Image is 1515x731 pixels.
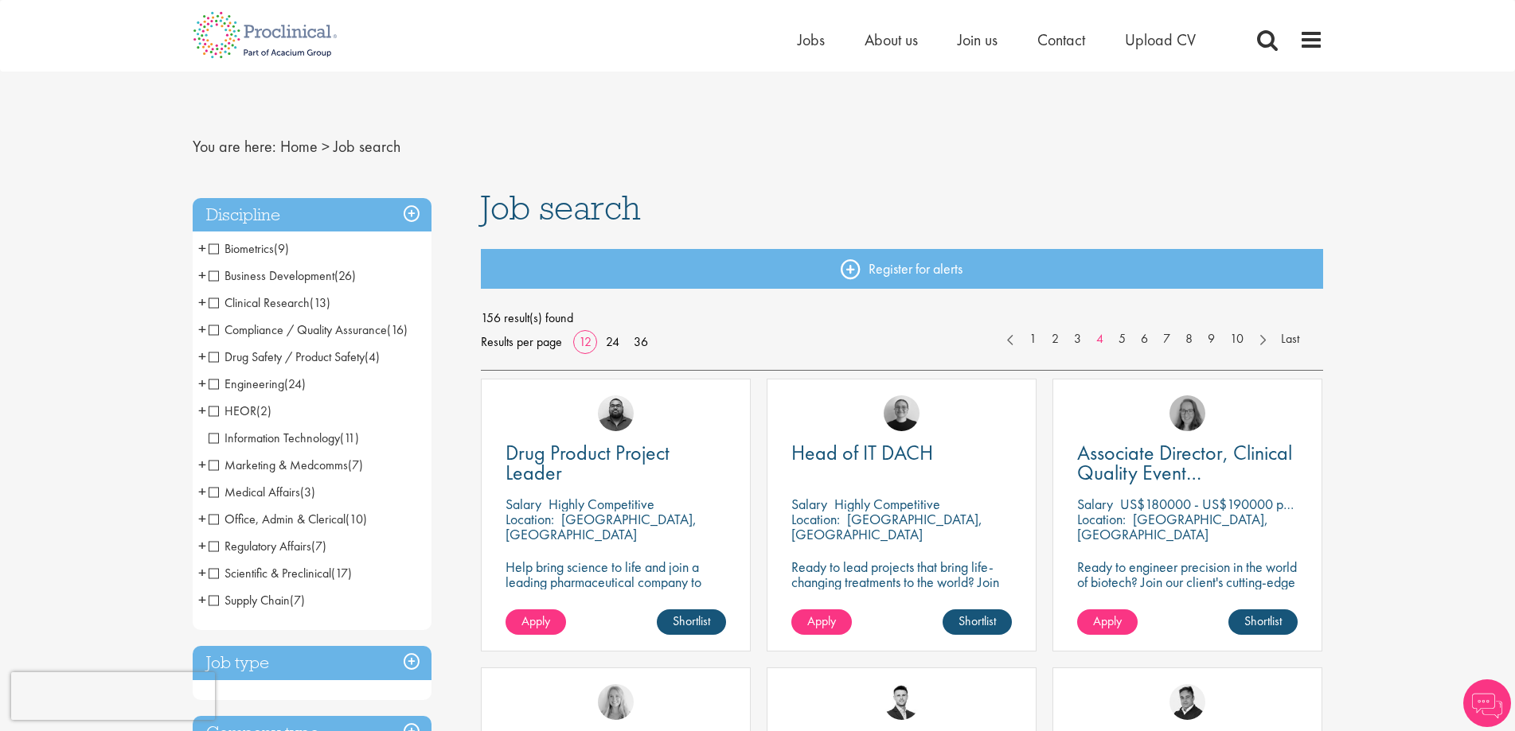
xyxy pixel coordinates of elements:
img: Emma Pretorious [884,395,920,431]
span: Office, Admin & Clerical [209,511,367,527]
a: 24 [600,333,625,350]
span: (26) [334,267,356,284]
a: 4 [1088,330,1111,348]
a: Shortlist [657,609,726,635]
span: Salary [791,495,827,513]
span: Engineering [209,375,306,392]
a: Jobs [798,29,825,50]
span: Location: [1077,510,1126,528]
span: + [198,344,206,368]
span: Compliance / Quality Assurance [209,321,387,338]
span: + [198,588,206,612]
a: Head of IT DACH [791,443,1012,463]
a: 10 [1222,330,1251,348]
span: Regulatory Affairs [209,538,326,554]
span: Drug Safety / Product Safety [209,348,365,365]
span: Biometrics [209,240,274,257]
a: 36 [628,333,654,350]
span: Marketing & Medcomms [209,457,363,473]
iframe: reCAPTCHA [11,672,215,720]
a: 9 [1200,330,1223,348]
span: Apply [807,612,836,629]
img: Shannon Briggs [598,684,634,720]
span: + [198,453,206,476]
span: Business Development [209,267,356,284]
span: + [198,480,206,504]
span: Clinical Research [209,294,310,311]
a: 7 [1155,330,1178,348]
span: (17) [331,565,352,581]
a: 1 [1021,330,1044,348]
a: 6 [1133,330,1156,348]
a: Apply [791,609,852,635]
span: + [198,371,206,395]
span: + [198,236,206,260]
span: (11) [340,430,359,446]
span: Location: [506,510,554,528]
p: [GEOGRAPHIC_DATA], [GEOGRAPHIC_DATA] [791,510,982,543]
span: Location: [791,510,840,528]
p: Highly Competitive [549,495,654,513]
span: Results per page [481,330,562,354]
span: + [198,263,206,287]
span: Job search [481,186,641,229]
a: Contact [1037,29,1085,50]
span: Apply [521,612,550,629]
span: (24) [284,375,306,392]
span: + [198,507,206,531]
span: Clinical Research [209,294,330,311]
p: Highly Competitive [834,495,940,513]
span: Job search [334,136,400,157]
span: (4) [365,348,380,365]
a: Shortlist [943,609,1012,635]
span: (16) [387,321,408,338]
span: Marketing & Medcomms [209,457,348,473]
span: + [198,317,206,341]
img: Ashley Bennett [598,395,634,431]
a: breadcrumb link [280,136,318,157]
a: Join us [958,29,998,50]
span: Office, Admin & Clerical [209,511,346,527]
span: Head of IT DACH [791,439,933,466]
span: HEOR [209,402,256,419]
h3: Job type [193,646,431,680]
span: Medical Affairs [209,484,315,500]
a: About us [865,29,918,50]
span: Biometrics [209,240,289,257]
span: (10) [346,511,367,527]
span: Information Technology [209,430,340,446]
span: (13) [310,294,330,311]
span: (9) [274,240,289,257]
a: 3 [1066,330,1089,348]
a: Associate Director, Clinical Quality Event Management (GCP) [1077,443,1298,483]
img: Joshua Godden [884,684,920,720]
p: [GEOGRAPHIC_DATA], [GEOGRAPHIC_DATA] [506,510,697,543]
h3: Discipline [193,198,431,232]
span: Drug Safety / Product Safety [209,348,380,365]
img: Ingrid Aymes [1169,395,1205,431]
span: Information Technology [209,430,359,446]
span: You are here: [193,136,276,157]
img: Chatbot [1463,679,1511,727]
span: (2) [256,402,271,419]
a: Last [1273,330,1307,348]
a: 8 [1177,330,1201,348]
span: Drug Product Project Leader [506,439,670,486]
span: Business Development [209,267,334,284]
span: Supply Chain [209,592,290,609]
span: Supply Chain [209,592,305,609]
p: [GEOGRAPHIC_DATA], [GEOGRAPHIC_DATA] [1077,510,1268,543]
a: Apply [506,609,566,635]
span: Compliance / Quality Assurance [209,321,408,338]
span: (7) [311,538,326,554]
